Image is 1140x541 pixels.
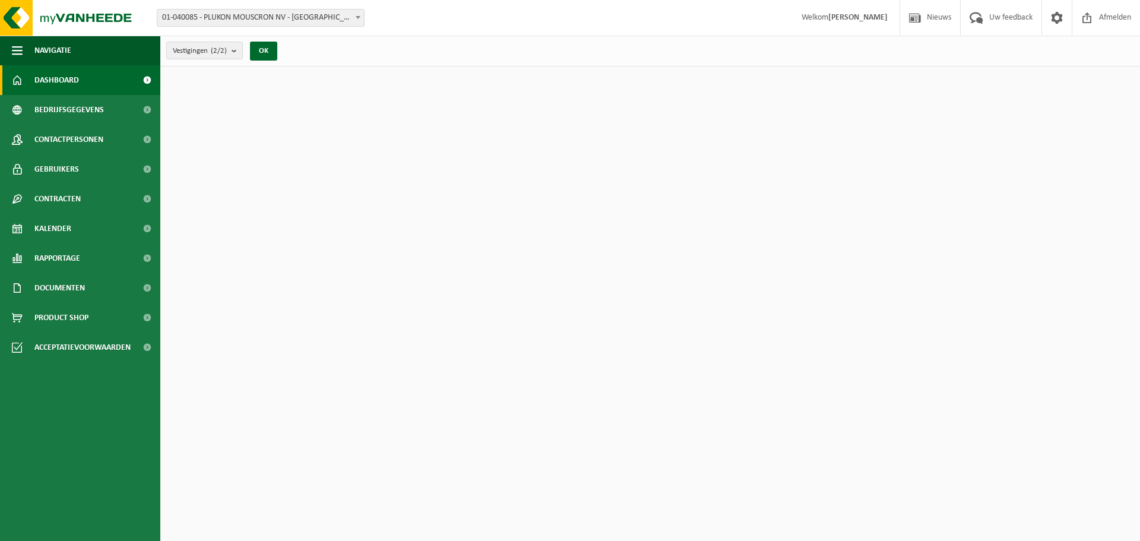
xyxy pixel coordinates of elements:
span: Rapportage [34,243,80,273]
span: Product Shop [34,303,88,333]
button: OK [250,42,277,61]
strong: [PERSON_NAME] [828,13,888,22]
span: Contactpersonen [34,125,103,154]
button: Vestigingen(2/2) [166,42,243,59]
span: Navigatie [34,36,71,65]
span: Documenten [34,273,85,303]
span: Dashboard [34,65,79,95]
span: Acceptatievoorwaarden [34,333,131,362]
span: Gebruikers [34,154,79,184]
span: Bedrijfsgegevens [34,95,104,125]
span: 01-040085 - PLUKON MOUSCRON NV - MOESKROEN [157,10,364,26]
count: (2/2) [211,47,227,55]
span: 01-040085 - PLUKON MOUSCRON NV - MOESKROEN [157,9,365,27]
span: Kalender [34,214,71,243]
span: Contracten [34,184,81,214]
span: Vestigingen [173,42,227,60]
